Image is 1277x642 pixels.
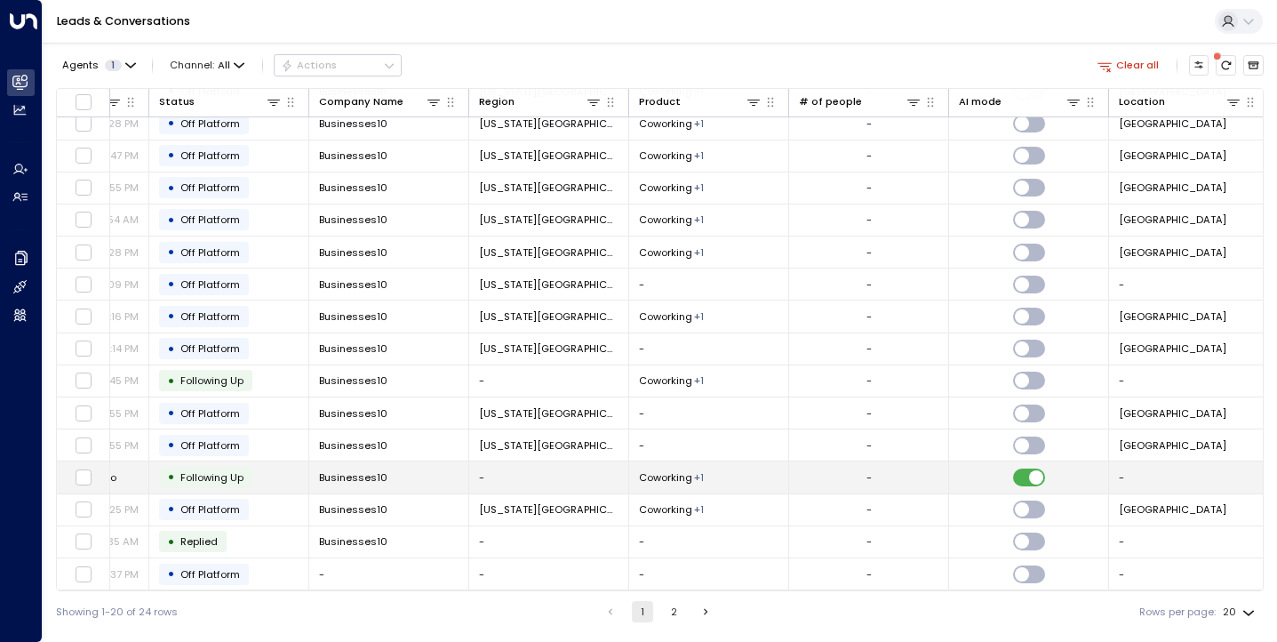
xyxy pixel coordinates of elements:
[479,438,619,453] span: New York City
[1119,116,1226,131] span: Herald Square
[167,369,175,393] div: •
[309,558,469,590] td: -
[97,116,139,131] p: 12:28 PM
[694,213,704,227] div: Office
[629,397,789,429] td: -
[75,469,92,486] span: Toggle select row
[319,470,387,485] span: Businesses10
[75,437,92,454] span: Toggle select row
[98,406,139,421] p: 12:55 PM
[866,567,872,582] div: -
[1119,245,1226,260] span: Herald Square
[469,461,629,493] td: -
[639,245,692,260] span: Coworking
[75,211,92,229] span: Toggle select row
[167,530,175,554] div: •
[1119,438,1226,453] span: Herald Square
[159,93,282,110] div: Status
[96,245,139,260] p: 01:28 PM
[319,502,387,517] span: Businesses10
[1109,365,1269,397] td: -
[639,309,692,324] span: Coworking
[95,567,139,582] p: 02:37 PM
[1223,601,1258,623] div: 20
[694,309,704,324] div: Office
[1119,502,1226,517] span: Herald Square
[479,213,619,227] span: New York City
[479,309,619,324] span: New York City
[694,502,704,517] div: Office
[99,213,139,227] p: 11:54 AM
[866,245,872,260] div: -
[479,245,619,260] span: New York City
[629,333,789,365] td: -
[167,272,175,296] div: •
[629,526,789,558] td: -
[866,181,872,195] div: -
[319,213,387,227] span: Businesses10
[98,181,139,195] p: 12:55 PM
[167,208,175,232] div: •
[639,116,692,131] span: Coworking
[469,526,629,558] td: -
[1119,93,1241,110] div: Location
[479,148,619,163] span: New York City
[75,147,92,165] span: Toggle select row
[75,566,92,583] span: Toggle select row
[75,179,92,197] span: Toggle select row
[319,438,387,453] span: Businesses10
[1139,605,1216,620] label: Rows per page:
[639,502,692,517] span: Coworking
[866,148,872,163] div: -
[167,465,175,489] div: •
[180,502,240,517] span: Off Platform
[99,534,139,549] p: 11:35 AM
[98,438,139,453] p: 12:55 PM
[319,277,387,292] span: Businesses10
[1119,213,1226,227] span: Herald Square
[180,245,240,260] span: Off Platform
[180,181,240,195] span: Off Platform
[319,309,387,324] span: Businesses10
[694,181,704,195] div: Office
[479,93,515,110] div: Region
[319,245,387,260] span: Businesses10
[629,558,789,590] td: -
[75,533,92,550] span: Toggle select row
[866,470,872,485] div: -
[319,93,442,110] div: Company Name
[694,116,704,131] div: Office
[866,406,872,421] div: -
[99,309,139,324] p: 01:16 PM
[180,567,240,582] span: Off Platform
[479,406,619,421] span: New York City
[180,148,240,163] span: Off Platform
[866,502,872,517] div: -
[1119,309,1226,324] span: Herald Square
[866,213,872,227] div: -
[56,55,140,75] button: Agents1
[866,534,872,549] div: -
[98,502,139,517] p: 12:25 PM
[167,304,175,328] div: •
[180,277,240,292] span: Off Platform
[1119,181,1226,195] span: Herald Square
[959,93,1081,110] div: AI mode
[1109,526,1269,558] td: -
[639,93,762,110] div: Product
[167,337,175,361] div: •
[180,373,243,388] span: Following Up
[167,111,175,135] div: •
[479,181,619,195] span: New York City
[95,148,139,163] p: 05:47 PM
[75,340,92,357] span: Toggle select row
[1119,148,1226,163] span: Herald Square
[695,601,716,622] button: Go to next page
[639,213,692,227] span: Coworking
[180,116,240,131] span: Off Platform
[75,244,92,261] span: Toggle select row
[866,373,872,388] div: -
[167,562,175,586] div: •
[274,54,402,76] div: Button group with a nested menu
[632,601,653,622] button: page 1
